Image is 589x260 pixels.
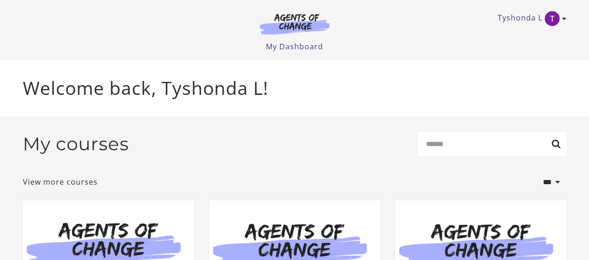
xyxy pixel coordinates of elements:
[23,74,567,102] p: Welcome back, Tyshonda L!
[250,13,339,34] img: Agents of Change Logo
[23,176,98,187] a: View more courses
[498,11,562,26] a: Toggle menu
[266,41,323,52] a: My Dashboard
[23,133,129,155] h2: My courses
